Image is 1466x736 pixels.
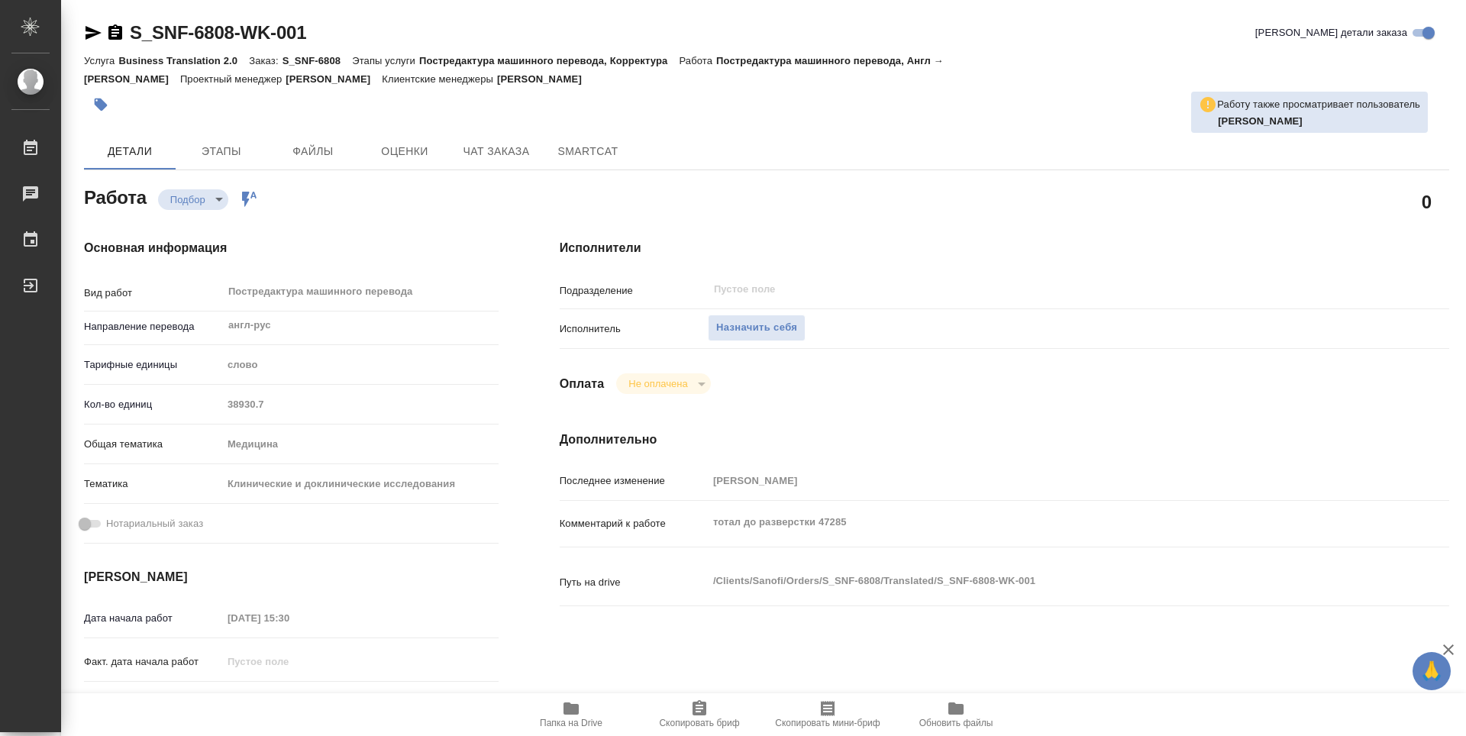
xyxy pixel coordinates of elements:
p: Работу также просматривает пользователь [1217,97,1420,112]
p: Последнее изменение [560,473,708,489]
p: Факт. дата начала работ [84,654,222,670]
p: Кол-во единиц [84,397,222,412]
h4: Оплата [560,375,605,393]
input: Пустое поле [222,393,499,415]
p: Подразделение [560,283,708,299]
span: Обновить файлы [919,718,993,728]
button: Скопировать ссылку для ЯМессенджера [84,24,102,42]
p: [PERSON_NAME] [286,73,382,85]
span: Скопировать мини-бриф [775,718,880,728]
p: Клиентские менеджеры [382,73,497,85]
p: Направление перевода [84,319,222,334]
p: Заказ: [249,55,282,66]
h2: 0 [1422,189,1432,215]
p: Дата начала работ [84,611,222,626]
b: [PERSON_NAME] [1218,115,1303,127]
textarea: тотал до разверстки 47285 [708,509,1375,535]
div: Медицина [222,431,499,457]
p: Путь на drive [560,575,708,590]
span: Чат заказа [460,142,533,161]
span: SmartCat [551,142,625,161]
button: Назначить себя [708,315,806,341]
h4: Основная информация [84,239,499,257]
p: Тарифные единицы [84,357,222,373]
input: Пустое поле [222,607,356,629]
p: Услуга [84,55,118,66]
h4: Дополнительно [560,431,1449,449]
button: Обновить файлы [892,693,1020,736]
button: Подбор [166,193,210,206]
p: S_SNF-6808 [283,55,353,66]
textarea: /Clients/Sanofi/Orders/S_SNF-6808/Translated/S_SNF-6808-WK-001 [708,568,1375,594]
span: Этапы [185,142,258,161]
p: Тематика [84,476,222,492]
span: Оценки [368,142,441,161]
span: Папка на Drive [540,718,602,728]
div: Клинические и доклинические исследования [222,471,499,497]
h4: [PERSON_NAME] [84,568,499,586]
div: слово [222,352,499,378]
p: Этапы услуги [352,55,419,66]
p: Водянникова Екатерина [1218,114,1420,129]
button: 🙏 [1413,652,1451,690]
span: Назначить себя [716,319,797,337]
input: Пустое поле [222,690,356,712]
span: 🙏 [1419,655,1445,687]
p: Постредактура машинного перевода, Корректура [419,55,679,66]
button: Добавить тэг [84,88,118,121]
span: Файлы [276,142,350,161]
button: Скопировать мини-бриф [764,693,892,736]
span: [PERSON_NAME] детали заказа [1255,25,1407,40]
h4: Исполнители [560,239,1449,257]
input: Пустое поле [712,280,1339,299]
p: Исполнитель [560,321,708,337]
div: Подбор [158,189,228,210]
input: Пустое поле [708,470,1375,492]
a: S_SNF-6808-WK-001 [130,22,306,43]
p: Работа [679,55,716,66]
span: Скопировать бриф [659,718,739,728]
input: Пустое поле [222,650,356,673]
p: Вид работ [84,286,222,301]
p: [PERSON_NAME] [497,73,593,85]
span: Детали [93,142,166,161]
p: Business Translation 2.0 [118,55,249,66]
p: Комментарий к работе [560,516,708,531]
button: Не оплачена [624,377,692,390]
button: Скопировать бриф [635,693,764,736]
div: Подбор [616,373,710,394]
span: Нотариальный заказ [106,516,203,531]
h2: Работа [84,182,147,210]
p: Общая тематика [84,437,222,452]
button: Папка на Drive [507,693,635,736]
button: Скопировать ссылку [106,24,124,42]
p: Проектный менеджер [180,73,286,85]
